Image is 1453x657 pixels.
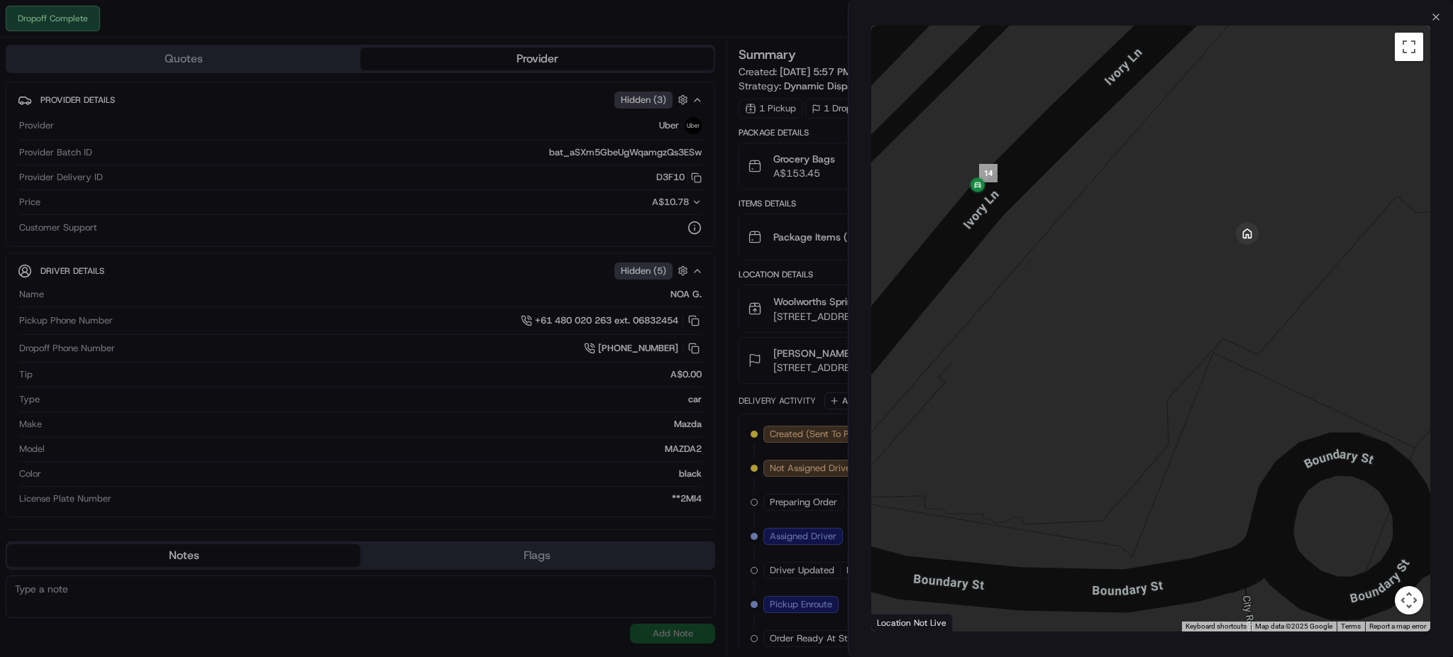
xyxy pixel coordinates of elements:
span: Map data ©2025 Google [1255,622,1332,630]
a: Open this area in Google Maps (opens a new window) [875,613,922,631]
div: Location Not Live [871,614,953,631]
a: Report a map error [1369,622,1426,630]
button: Keyboard shortcuts [1186,622,1247,631]
button: Toggle fullscreen view [1395,33,1423,61]
button: Map camera controls [1395,586,1423,614]
img: Google [875,613,922,631]
div: 14 [979,164,998,182]
a: Terms (opens in new tab) [1341,622,1361,630]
